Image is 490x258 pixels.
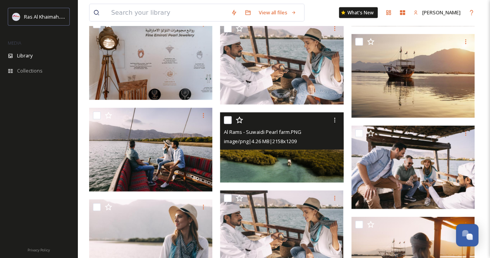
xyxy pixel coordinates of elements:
[339,7,378,18] a: What's New
[89,17,214,100] img: Suwaidi Pearl Farm.jpg
[89,108,214,191] img: Suwaidi Pearl Farm traditional boat.jpg
[224,128,301,135] span: Al Rams - Suwaidi Pearl farm.PNG
[220,21,345,104] img: Suwaidi Pearl farm .jpg
[17,67,43,74] span: Collections
[107,4,227,21] input: Search your library
[351,126,476,209] img: Suwaidi Pearl Farm .jpg
[422,9,461,16] span: [PERSON_NAME]
[8,40,21,46] span: MEDIA
[409,5,464,20] a: [PERSON_NAME]
[255,5,300,20] a: View all files
[12,13,20,21] img: Logo_RAKTDA_RGB-01.png
[17,52,33,59] span: Library
[24,13,134,20] span: Ras Al Khaimah Tourism Development Authority
[28,245,50,254] a: Privacy Policy
[224,138,296,145] span: image/png | 4.26 MB | 2158 x 1209
[28,248,50,253] span: Privacy Policy
[351,34,476,118] img: Suwaidi Pearl Farm traditional boat.jpg
[456,224,478,246] button: Open Chat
